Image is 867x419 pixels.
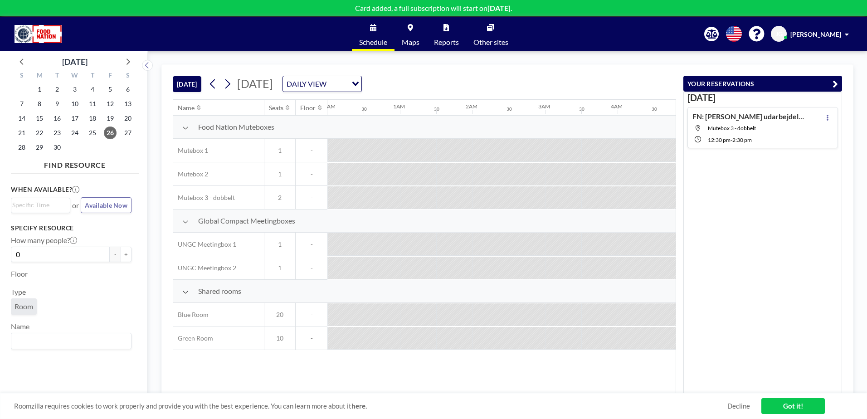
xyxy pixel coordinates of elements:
span: Other sites [473,39,508,46]
span: 10 [264,334,295,342]
span: Thursday, September 11, 2025 [86,97,99,110]
span: Friday, September 26, 2025 [104,127,117,139]
div: 1AM [393,103,405,110]
span: Maps [402,39,419,46]
a: Decline [727,402,750,410]
span: Saturday, September 20, 2025 [122,112,134,125]
a: Other sites [466,17,516,51]
div: T [83,70,101,82]
div: Floor [300,104,316,112]
span: UNGC Meetingbox 1 [173,240,236,248]
span: Sunday, September 14, 2025 [15,112,28,125]
button: YOUR RESERVATIONS [683,76,842,92]
span: Mutebox 1 [173,146,208,155]
div: Search for option [283,76,361,92]
span: Monday, September 8, 2025 [33,97,46,110]
span: or [72,201,79,210]
button: [DATE] [173,76,201,92]
span: Friday, September 19, 2025 [104,112,117,125]
div: 3AM [538,103,550,110]
span: JG [775,30,783,38]
span: Mutebox 3 - dobbelt [173,194,235,202]
span: Wednesday, September 10, 2025 [68,97,81,110]
span: [DATE] [237,77,273,90]
label: Type [11,287,26,297]
span: Blue Room [173,311,209,319]
span: - [296,311,327,319]
span: 1 [264,170,295,178]
span: Thursday, September 25, 2025 [86,127,99,139]
div: 30 [579,106,584,112]
div: 30 [434,106,439,112]
h4: FN: [PERSON_NAME] udarbejdelse + Julefrokost [692,112,806,121]
span: Available Now [85,201,127,209]
div: 30 [507,106,512,112]
button: Available Now [81,197,132,213]
span: Tuesday, September 30, 2025 [51,141,63,154]
span: Green Room [173,334,213,342]
span: 2 [264,194,295,202]
span: Thursday, September 18, 2025 [86,112,99,125]
div: S [13,70,31,82]
span: 1 [264,146,295,155]
span: 1 [264,264,295,272]
div: Seats [269,104,283,112]
span: Food Nation Muteboxes [198,122,274,132]
span: Tuesday, September 23, 2025 [51,127,63,139]
div: Search for option [11,333,131,349]
span: [PERSON_NAME] [790,30,841,38]
span: Schedule [359,39,387,46]
span: UNGC Meetingbox 2 [173,264,236,272]
span: - [731,136,732,143]
span: Monday, September 29, 2025 [33,141,46,154]
label: Floor [11,269,28,278]
div: W [66,70,84,82]
div: [DATE] [62,55,88,68]
span: Monday, September 1, 2025 [33,83,46,96]
h3: [DATE] [687,92,838,103]
span: Wednesday, September 17, 2025 [68,112,81,125]
span: Sunday, September 7, 2025 [15,97,28,110]
span: Roomzilla requires cookies to work properly and provide you with the best experience. You can lea... [14,402,727,410]
label: How many people? [11,236,77,245]
span: - [296,264,327,272]
span: Saturday, September 6, 2025 [122,83,134,96]
span: Saturday, September 27, 2025 [122,127,134,139]
span: Sunday, September 28, 2025 [15,141,28,154]
a: Schedule [352,17,395,51]
span: Friday, September 12, 2025 [104,97,117,110]
div: 12AM [321,103,336,110]
span: - [296,146,327,155]
span: - [296,334,327,342]
input: Search for option [329,78,346,90]
span: Wednesday, September 24, 2025 [68,127,81,139]
span: Tuesday, September 16, 2025 [51,112,63,125]
span: Saturday, September 13, 2025 [122,97,134,110]
span: - [296,194,327,202]
label: Name [11,322,29,331]
a: here. [351,402,367,410]
span: Tuesday, September 2, 2025 [51,83,63,96]
span: Tuesday, September 9, 2025 [51,97,63,110]
span: DAILY VIEW [285,78,328,90]
button: - [110,247,121,262]
span: Monday, September 15, 2025 [33,112,46,125]
span: 1 [264,240,295,248]
h3: Specify resource [11,224,132,232]
span: Friday, September 5, 2025 [104,83,117,96]
div: S [119,70,136,82]
div: Search for option [11,198,70,212]
a: Reports [427,17,466,51]
a: Got it! [761,398,825,414]
img: organization-logo [15,25,62,43]
div: M [31,70,49,82]
span: Wednesday, September 3, 2025 [68,83,81,96]
span: 2:30 PM [732,136,752,143]
h4: FIND RESOURCE [11,157,139,170]
span: Global Compact Meetingboxes [198,216,295,225]
span: Sunday, September 21, 2025 [15,127,28,139]
b: [DATE] [487,4,511,12]
span: Mutebox 2 [173,170,208,178]
input: Search for option [12,200,65,210]
span: - [296,240,327,248]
